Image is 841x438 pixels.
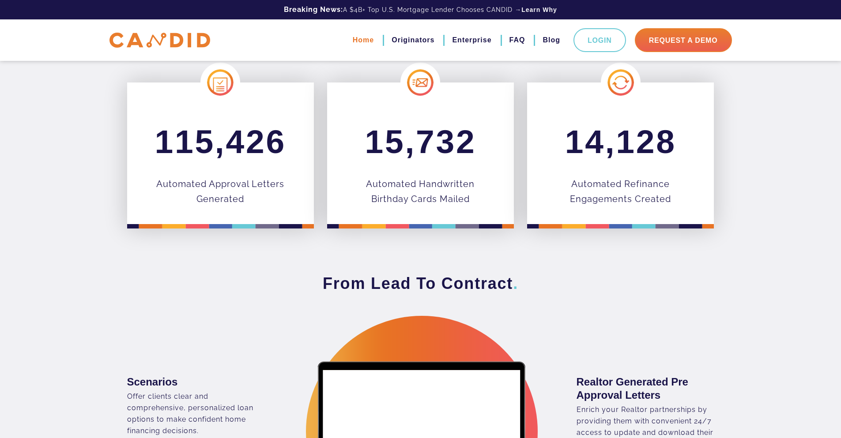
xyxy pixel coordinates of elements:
[509,33,525,48] a: FAQ
[392,33,434,48] a: Originators
[127,391,265,437] div: Offer clients clear and comprehensive, personalized loan options to make confident home financing...
[513,274,518,292] span: .
[127,375,265,389] h3: Scenarios
[543,33,560,48] a: Blog
[521,5,557,14] a: Learn Why
[353,33,374,48] a: Home
[109,33,210,48] img: CANDID APP
[155,123,286,160] span: 115,426
[635,28,732,52] a: Request A Demo
[452,33,491,48] a: Enterprise
[554,176,687,206] p: Automated Refinance Engagements Created
[577,375,714,402] h3: Realtor Generated Pre Approval Letters
[284,5,343,14] b: Breaking News:
[127,273,714,294] h3: From Lead To Contract
[365,123,476,160] span: 15,732
[573,28,626,52] a: Login
[154,176,287,206] p: Automated Approval Letters Generated
[565,123,676,160] span: 14,128
[354,176,487,206] p: Automated Handwritten Birthday Cards Mailed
